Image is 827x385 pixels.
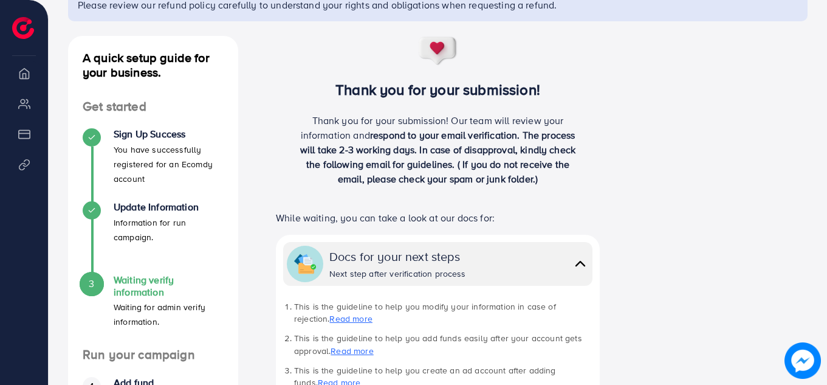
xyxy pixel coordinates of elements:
[68,201,238,274] li: Update Information
[329,248,466,265] div: Docs for your next steps
[12,17,34,39] img: logo
[572,255,589,272] img: collapse
[300,128,575,186] span: respond to your email verification. The process will take 2-3 working days. In case of disapprova...
[294,332,592,357] li: This is the guideline to help you add funds easily after your account gets approval.
[329,313,372,325] a: Read more
[68,347,238,362] h4: Run your campaign
[418,36,458,66] img: success
[276,210,600,225] p: While waiting, you can take a look at our docs for:
[68,128,238,201] li: Sign Up Success
[114,201,224,213] h4: Update Information
[114,215,224,245] p: Information for run campaign.
[114,142,224,186] p: You have successfully registered for an Ecomdy account
[68,274,238,347] li: Waiting verify information
[114,128,224,140] h4: Sign Up Success
[114,300,224,329] p: Waiting for admin verify information.
[294,253,316,275] img: collapse
[294,300,592,325] li: This is the guideline to help you modify your information in case of rejection.
[114,274,224,297] h4: Waiting verify information
[331,345,373,357] a: Read more
[294,113,582,186] p: Thank you for your submission! Our team will review your information and
[68,99,238,114] h4: Get started
[329,268,466,280] div: Next step after verification process
[68,50,238,80] h4: A quick setup guide for your business.
[784,342,821,379] img: image
[258,81,618,99] h3: Thank you for your submission!
[89,277,94,291] span: 3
